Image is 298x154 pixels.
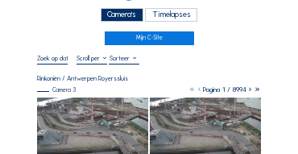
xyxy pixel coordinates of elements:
div: Rinkoniën / Antwerpen Royerssluis [37,75,128,81]
a: Mijn C-Site [105,31,194,45]
input: Zoek op datum 󰅀 [37,54,68,62]
span: Pagina 1 / 8994 [203,85,246,94]
div: Timelapses [145,8,197,22]
div: Camera 3 [37,87,76,93]
div: Camera's [101,8,143,22]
